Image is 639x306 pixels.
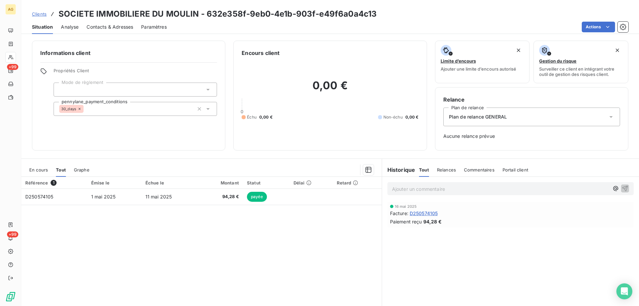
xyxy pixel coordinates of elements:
[441,66,516,72] span: Ajouter une limite d’encours autorisé
[435,41,530,83] button: Limite d’encoursAjouter une limite d’encours autorisé
[203,180,239,185] div: Montant
[32,11,47,17] a: Clients
[241,109,243,114] span: 0
[437,167,456,172] span: Relances
[61,107,76,111] span: 30_days
[141,24,167,30] span: Paramètres
[405,114,419,120] span: 0,00 €
[54,68,217,77] span: Propriétés Client
[423,218,442,225] span: 94,28 €
[390,210,408,217] span: Facture :
[91,194,116,199] span: 1 mai 2025
[7,231,18,237] span: +99
[25,194,54,199] span: D250574105
[539,58,576,64] span: Gestion du risque
[87,24,133,30] span: Contacts & Adresses
[84,106,89,112] input: Ajouter une valeur
[7,64,18,70] span: +99
[40,49,217,57] h6: Informations client
[56,167,66,172] span: Tout
[59,87,65,93] input: Ajouter une valeur
[539,66,623,77] span: Surveiller ce client en intégrant votre outil de gestion des risques client.
[259,114,273,120] span: 0,00 €
[145,194,172,199] span: 11 mai 2025
[25,180,83,186] div: Référence
[59,8,377,20] h3: SOCIETE IMMOBILIERE DU MOULIN - 632e358f-9eb0-4e1b-903f-e49f6a0a4c13
[443,133,620,140] span: Aucune relance prévue
[582,22,615,32] button: Actions
[390,218,422,225] span: Paiement reçu
[5,4,16,15] div: AG
[242,79,418,99] h2: 0,00 €
[382,166,415,174] h6: Historique
[51,180,57,186] span: 1
[616,283,632,299] div: Open Intercom Messenger
[383,114,403,120] span: Non-échu
[247,114,257,120] span: Échu
[294,180,329,185] div: Délai
[32,24,53,30] span: Situation
[61,24,79,30] span: Analyse
[395,204,417,208] span: 16 mai 2025
[203,193,239,200] span: 94,28 €
[242,49,280,57] h6: Encours client
[443,96,620,104] h6: Relance
[29,167,48,172] span: En cours
[91,180,137,185] div: Émise le
[419,167,429,172] span: Tout
[247,192,267,202] span: payée
[5,291,16,302] img: Logo LeanPay
[464,167,495,172] span: Commentaires
[449,114,507,120] span: Plan de relance GENERAL
[441,58,476,64] span: Limite d’encours
[247,180,286,185] div: Statut
[503,167,528,172] span: Portail client
[533,41,628,83] button: Gestion du risqueSurveiller ce client en intégrant votre outil de gestion des risques client.
[145,180,195,185] div: Échue le
[74,167,90,172] span: Graphe
[337,180,378,185] div: Retard
[410,210,438,217] span: D250574105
